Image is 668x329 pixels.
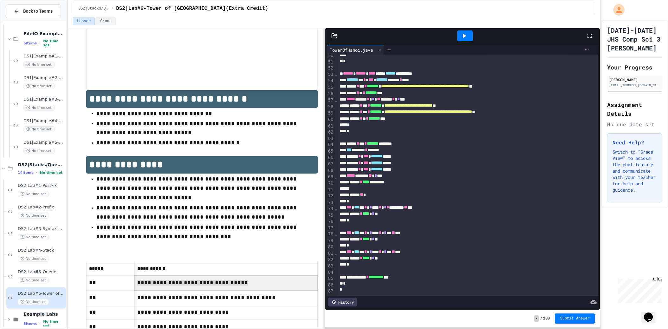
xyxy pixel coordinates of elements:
div: No due date set [607,121,662,128]
span: DS1|Example#3-Highest Final V3 [23,97,65,102]
span: / [540,316,542,321]
h3: Need Help? [613,139,657,146]
div: TowerOfHanoi.java [327,47,376,53]
span: DS1|Example#2-Highest Final V2 [23,75,65,81]
span: 8 items [23,322,37,326]
div: 52 [327,65,334,71]
div: 80 [327,244,334,250]
div: 84 [327,269,334,276]
button: Lesson [73,17,95,25]
div: 70 [327,180,334,187]
div: 65 [327,148,334,155]
div: 66 [327,155,334,161]
span: Fold line [334,72,338,77]
div: 60 [327,116,334,123]
div: 78 [327,231,334,237]
span: No time set [23,148,55,154]
span: Back to Teams [23,8,53,15]
div: 79 [327,238,334,244]
button: Submit Answer [555,313,595,324]
p: Switch to "Grade View" to access the chat feature and communicate with your teacher for help and ... [613,149,657,193]
span: No time set [43,319,65,328]
div: 69 [327,174,334,180]
div: 72 [327,193,334,199]
span: No time set [18,299,49,305]
span: Fold line [334,206,338,211]
span: Fold line [334,98,338,103]
iframe: chat widget [641,304,662,323]
div: 71 [327,187,334,193]
h2: Assignment Details [607,100,662,118]
div: 57 [327,97,334,103]
div: TowerOfHanoi.java [327,45,384,55]
div: 55 [327,84,334,91]
div: 68 [327,168,334,174]
div: 75 [327,212,334,219]
div: 63 [327,135,334,142]
span: No time set [18,234,49,240]
span: 14 items [18,171,34,175]
span: • [36,170,37,175]
div: 86 [327,282,334,288]
div: 73 [327,200,334,206]
span: Fold line [334,251,338,256]
span: No time set [18,191,49,197]
span: • [39,321,41,326]
span: DS2|Lab#6-Tower of [GEOGRAPHIC_DATA](Extra Credit) [18,291,65,296]
div: 58 [327,104,334,110]
span: DS1|Example#5-GradeSheet [23,140,65,145]
span: No time set [43,39,65,47]
span: / [111,6,113,11]
div: History [328,298,357,306]
div: 53 [327,71,334,78]
span: No time set [23,62,55,68]
div: 64 [327,141,334,148]
span: - [534,315,539,322]
h1: [DATE]-[DATE] JHS Comp Sci 3 [PERSON_NAME] [607,26,662,52]
span: DS2|Lab#5-Queue [18,269,65,275]
div: 76 [327,219,334,225]
iframe: chat widget [615,276,662,303]
button: Grade [96,17,116,25]
div: 81 [327,250,334,257]
div: My Account [606,3,626,17]
span: Fold line [334,232,338,237]
span: DS2|Stacks/Queues [78,6,109,11]
span: No time set [23,83,55,89]
button: Back to Teams [6,4,61,18]
h2: Your Progress [607,63,662,72]
span: FileIO Example Labs [23,31,65,36]
div: 56 [327,91,334,97]
div: 83 [327,263,334,269]
div: 51 [327,59,334,65]
div: [PERSON_NAME] [609,77,660,82]
span: DS2|Lab#4-Stack [18,248,65,253]
span: Fold line [334,174,338,180]
span: No time set [18,256,49,262]
span: DS2|Stacks/Queues [18,162,65,168]
div: 67 [327,161,334,167]
span: DS1|Example#4-Highest Final V4 [23,118,65,124]
div: 50 [327,53,334,59]
div: 62 [327,129,334,135]
span: DS2|Lab#3-Syntax Checker [18,226,65,232]
span: Example Labs [23,311,65,317]
div: 61 [327,123,334,129]
span: No time set [23,105,55,111]
div: 87 [327,288,334,294]
span: 100 [543,316,550,321]
span: No time set [40,171,63,175]
span: No time set [18,213,49,219]
div: 77 [327,225,334,231]
div: [EMAIL_ADDRESS][DOMAIN_NAME] [609,83,660,88]
span: Submit Answer [560,316,590,321]
span: 5 items [23,41,37,45]
span: DS2|Lab#6-Tower of Hanoi(Extra Credit) [116,5,268,12]
div: 54 [327,78,334,84]
span: No time set [23,126,55,132]
span: DS1|Example#1-Highest Final V1 [23,54,65,59]
span: No time set [18,277,49,283]
div: 85 [327,275,334,282]
div: 59 [327,110,334,116]
span: DS2|Lab#2-Prefix [18,205,65,210]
